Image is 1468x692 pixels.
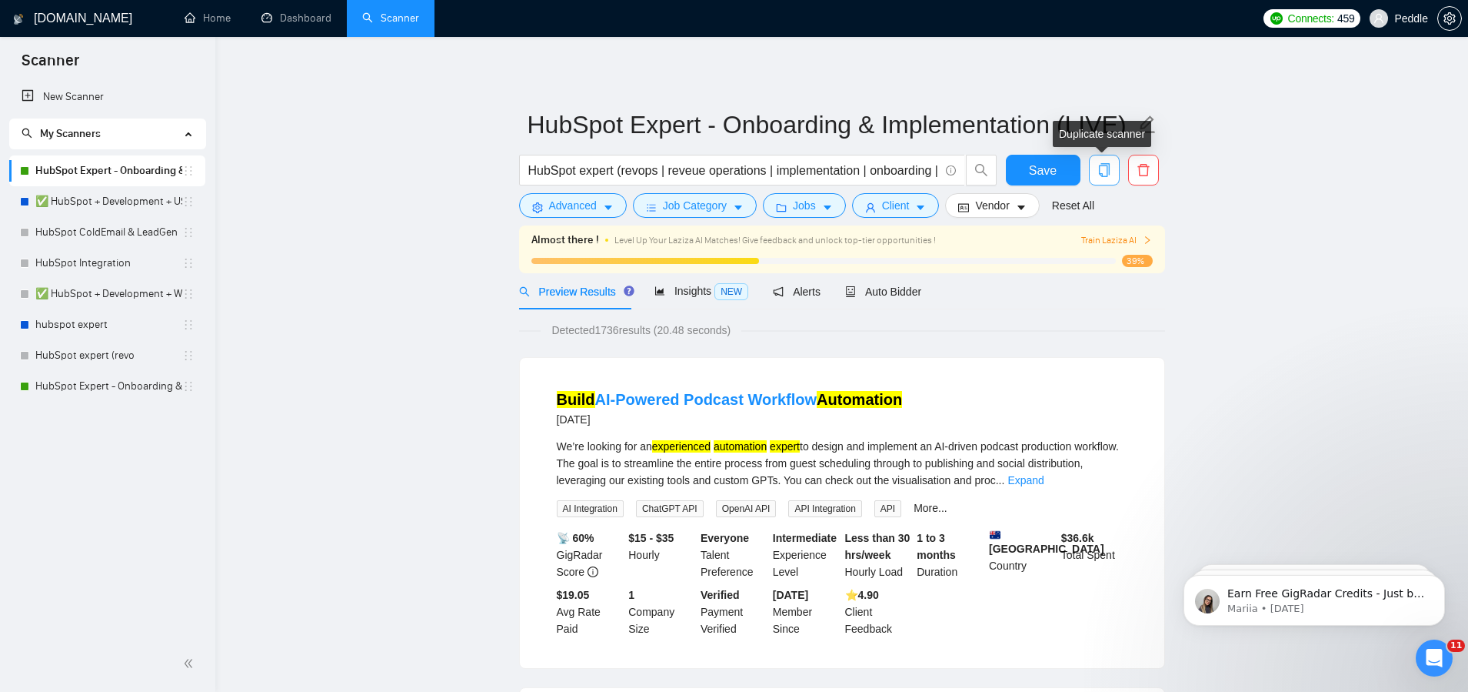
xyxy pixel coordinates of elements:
img: logo [13,7,24,32]
span: 459 [1337,10,1354,27]
span: My Scanners [40,127,101,140]
span: Insights [654,285,748,297]
span: caret-down [822,202,833,213]
span: Almost there ! [531,232,599,249]
span: idcard [958,202,969,213]
li: HubSpot Expert - Onboarding & Implementation (V2) [9,371,205,402]
a: HubSpot Integration [35,248,182,279]
li: ✅ HubSpot + Development + US only [9,186,205,217]
span: info-circle [946,165,956,176]
button: barsJob Categorycaret-down [633,193,757,218]
button: settingAdvancedcaret-down [519,193,627,218]
span: copy [1090,163,1119,177]
div: GigRadar Score [554,530,626,580]
span: OpenAI API [716,500,777,517]
span: 39% [1122,255,1153,267]
span: Client [882,197,910,214]
b: Less than 30 hrs/week [845,532,910,561]
span: AI Integration [557,500,624,517]
span: robot [845,286,856,297]
span: edit [1137,115,1157,135]
span: user [865,202,876,213]
span: NEW [714,283,748,300]
b: $ 36.6k [1061,532,1094,544]
b: [GEOGRAPHIC_DATA] [989,530,1104,555]
button: Train Laziza AI [1081,233,1152,248]
div: Hourly [625,530,697,580]
span: holder [182,349,195,362]
a: More... [914,502,947,514]
button: copy [1089,155,1120,186]
mark: experienced [652,440,711,453]
span: API Integration [788,500,861,517]
button: setting [1437,6,1462,31]
div: Hourly Load [842,530,914,580]
div: Company Size [625,587,697,637]
span: Jobs [793,197,816,214]
span: caret-down [603,202,614,213]
span: holder [182,226,195,239]
img: 🇦🇺 [990,530,1000,540]
span: user [1373,13,1384,24]
a: New Scanner [22,82,193,112]
div: Duplicate scanner [1053,121,1151,147]
button: search [966,155,997,186]
div: Tooltip anchor [622,284,636,298]
span: holder [182,196,195,208]
span: holder [182,319,195,331]
span: notification [773,286,784,297]
div: [DATE] [557,410,903,429]
a: homeHome [185,12,231,25]
span: search [519,286,530,297]
b: $15 - $35 [628,532,674,544]
div: Total Spent [1058,530,1130,580]
button: idcardVendorcaret-down [945,193,1039,218]
span: caret-down [915,202,926,213]
li: New Scanner [9,82,205,112]
div: Duration [914,530,986,580]
span: ... [996,474,1005,486]
li: HubSpot ColdEmail & LeadGen [9,217,205,248]
a: searchScanner [362,12,419,25]
b: 📡 60% [557,532,594,544]
li: HubSpot expert (revo [9,340,205,371]
span: My Scanners [22,127,101,140]
mark: Automation [817,391,902,408]
span: folder [776,202,787,213]
a: setting [1437,12,1462,25]
span: search [22,128,32,139]
span: holder [182,165,195,177]
mark: automation [714,440,767,453]
a: Expand [1007,474,1044,486]
span: delete [1129,163,1158,177]
button: folderJobscaret-down [763,193,846,218]
span: Detected 1736 results (20.48 seconds) [541,322,741,339]
img: upwork-logo.png [1270,12,1283,25]
span: caret-down [733,202,744,213]
div: Member Since [770,587,842,637]
span: caret-down [1016,202,1027,213]
a: ✅ HubSpot + Development + World [35,279,182,309]
span: search [967,163,996,177]
mark: expert [770,440,800,453]
input: Scanner name... [528,105,1133,144]
b: 1 to 3 months [917,532,956,561]
div: We’re looking for an to design and implement an AI-driven podcast production workflow. The goal i... [557,438,1127,489]
b: [DATE] [773,589,808,601]
span: Level Up Your Laziza AI Matches! Give feedback and unlock top-tier opportunities ! [614,235,936,246]
span: Save [1029,161,1057,180]
span: 11 [1447,640,1465,652]
a: Reset All [1052,197,1094,214]
span: holder [182,257,195,269]
div: Avg Rate Paid [554,587,626,637]
span: ChatGPT API [636,500,704,517]
iframe: Intercom notifications message [1160,543,1468,650]
li: HubSpot Expert - Onboarding & Implementation (LIVE) [9,155,205,186]
li: ✅ HubSpot + Development + World [9,279,205,309]
span: info-circle [588,567,598,577]
b: Verified [701,589,740,601]
li: hubspot expert [9,309,205,340]
span: Auto Bidder [845,286,921,298]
